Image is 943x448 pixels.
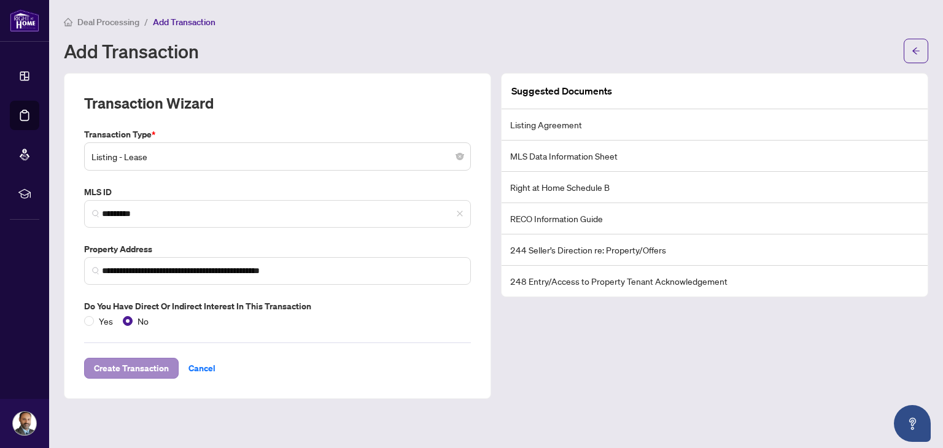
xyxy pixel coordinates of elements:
label: Transaction Type [84,128,471,141]
li: 244 Seller’s Direction re: Property/Offers [502,234,928,266]
span: close [456,210,464,217]
li: 248 Entry/Access to Property Tenant Acknowledgement [502,266,928,296]
img: logo [10,9,39,32]
span: No [133,314,153,328]
li: MLS Data Information Sheet [502,141,928,172]
span: Deal Processing [77,17,139,28]
h1: Add Transaction [64,41,199,61]
span: Yes [94,314,118,328]
label: Do you have direct or indirect interest in this transaction [84,299,471,313]
li: Right at Home Schedule B [502,172,928,203]
span: home [64,18,72,26]
span: Listing - Lease [91,145,464,168]
span: Add Transaction [153,17,215,28]
li: / [144,15,148,29]
img: search_icon [92,267,99,274]
article: Suggested Documents [511,83,612,99]
button: Create Transaction [84,358,179,379]
li: RECO Information Guide [502,203,928,234]
button: Open asap [894,405,931,442]
span: Cancel [188,358,215,378]
span: arrow-left [912,47,920,55]
img: search_icon [92,210,99,217]
h2: Transaction Wizard [84,93,214,113]
span: Create Transaction [94,358,169,378]
img: Profile Icon [13,412,36,435]
span: close-circle [456,153,464,160]
button: Cancel [179,358,225,379]
label: MLS ID [84,185,471,199]
label: Property Address [84,242,471,256]
li: Listing Agreement [502,109,928,141]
